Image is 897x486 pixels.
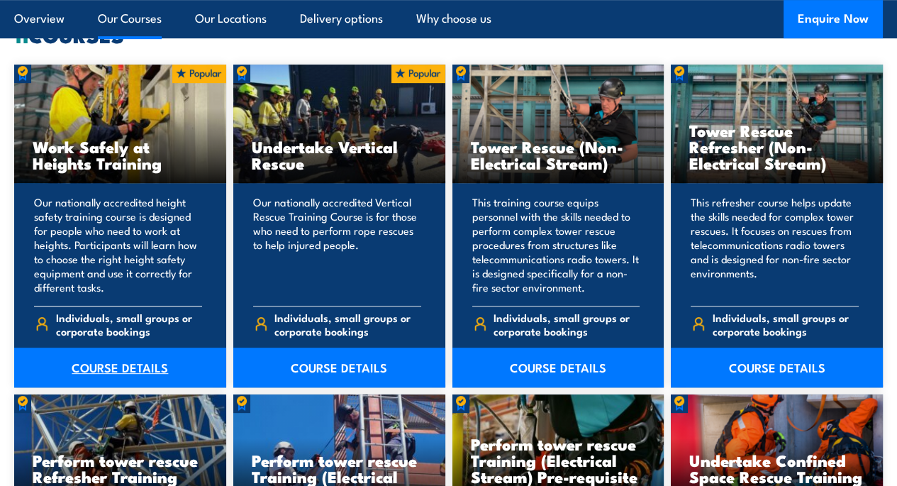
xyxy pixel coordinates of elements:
[689,122,864,171] h3: Tower Rescue Refresher (Non-Electrical Stream)
[233,348,445,387] a: COURSE DETAILS
[691,195,859,294] p: This refresher course helps update the skills needed for complex tower rescues. It focuses on res...
[452,348,664,387] a: COURSE DETAILS
[14,25,883,44] h2: COURSES
[494,311,640,338] span: Individuals, small groups or corporate bookings
[56,311,202,338] span: Individuals, small groups or corporate bookings
[274,311,420,338] span: Individuals, small groups or corporate bookings
[253,195,421,294] p: Our nationally accredited Vertical Rescue Training Course is for those who need to perform rope r...
[713,311,859,338] span: Individuals, small groups or corporate bookings
[471,138,646,171] h3: Tower Rescue (Non-Electrical Stream)
[671,348,883,387] a: COURSE DETAILS
[252,138,427,171] h3: Undertake Vertical Rescue
[472,195,640,294] p: This training course equips personnel with the skills needed to perform complex tower rescue proc...
[33,138,208,171] h3: Work Safely at Heights Training
[14,348,226,387] a: COURSE DETAILS
[34,195,202,294] p: Our nationally accredited height safety training course is designed for people who need to work a...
